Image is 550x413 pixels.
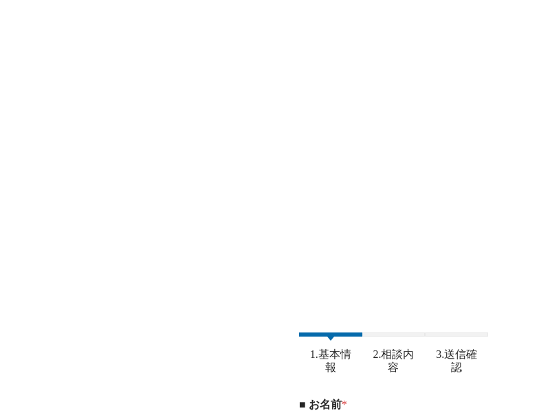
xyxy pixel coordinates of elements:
[362,348,426,374] span: 2.相談内容
[362,332,426,337] span: 2
[299,398,488,411] label: ■ お名前
[299,332,362,337] span: 1
[299,348,362,374] span: 1.基本情報
[425,332,488,337] span: 3
[425,348,488,374] span: 3.送信確認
